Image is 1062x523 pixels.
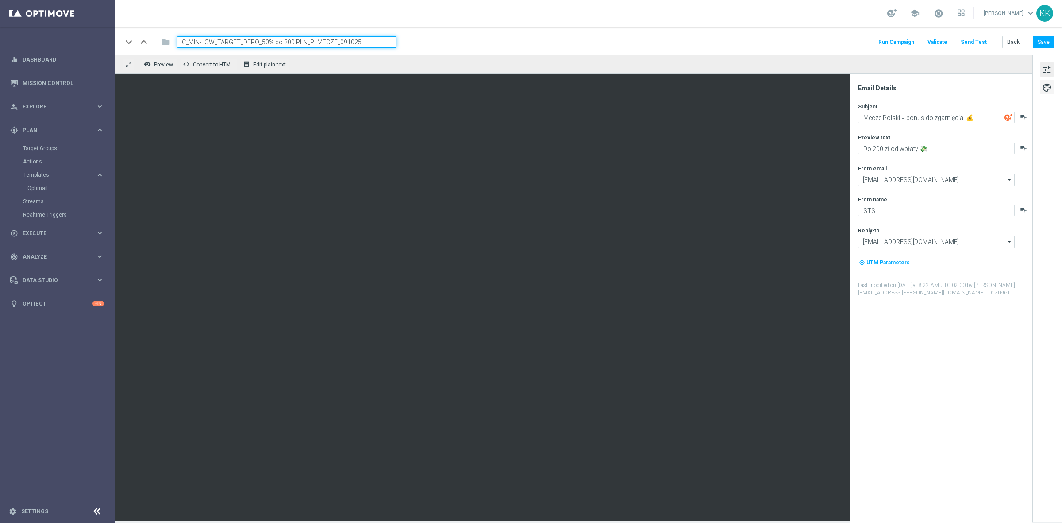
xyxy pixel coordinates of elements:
[10,127,104,134] button: gps_fixed Plan keyboard_arrow_right
[858,282,1031,297] label: Last modified on [DATE] at 8:22 AM UTC-02:00 by [PERSON_NAME][EMAIL_ADDRESS][PERSON_NAME][DOMAIN_...
[23,155,114,168] div: Actions
[10,276,96,284] div: Data Studio
[10,300,18,308] i: lightbulb
[10,103,104,110] button: person_search Explore keyboard_arrow_right
[1020,144,1027,151] button: playlist_add
[927,39,947,45] span: Validate
[96,252,104,261] i: keyboard_arrow_right
[23,171,104,178] button: Templates keyboard_arrow_right
[241,58,290,70] button: receipt Edit plain text
[10,48,104,71] div: Dashboard
[23,198,92,205] a: Streams
[10,126,18,134] i: gps_fixed
[985,290,1010,296] span: | ID: 20961
[23,254,96,260] span: Analyze
[23,278,96,283] span: Data Studio
[10,80,104,87] button: Mission Control
[1042,82,1052,93] span: palette
[23,128,96,133] span: Plan
[243,61,250,68] i: receipt
[92,301,104,306] div: +10
[23,158,92,165] a: Actions
[96,276,104,284] i: keyboard_arrow_right
[858,196,887,203] label: From name
[27,182,114,195] div: Optimail
[96,229,104,237] i: keyboard_arrow_right
[23,145,92,152] a: Target Groups
[983,7,1036,20] a: [PERSON_NAME]keyboard_arrow_down
[10,253,18,261] i: track_changes
[154,62,173,68] span: Preview
[10,292,104,315] div: Optibot
[10,126,96,134] div: Plan
[10,71,104,95] div: Mission Control
[1020,206,1027,213] button: playlist_add
[10,277,104,284] button: Data Studio keyboard_arrow_right
[10,253,104,260] button: track_changes Analyze keyboard_arrow_right
[858,165,887,172] label: From email
[1004,113,1012,121] img: optiGenie.svg
[23,172,87,178] span: Templates
[10,56,18,64] i: equalizer
[910,8,920,18] span: school
[858,174,1015,186] input: oferta@sts.pl
[9,508,17,515] i: settings
[96,126,104,134] i: keyboard_arrow_right
[23,168,114,195] div: Templates
[1005,174,1014,186] i: arrow_drop_down
[858,103,877,110] label: Subject
[23,231,96,236] span: Execute
[10,229,96,237] div: Execute
[1036,5,1053,22] div: KK
[1040,62,1054,77] button: tune
[877,36,916,48] button: Run Campaign
[1020,113,1027,120] button: playlist_add
[177,36,396,48] input: Enter a unique template name
[10,253,96,261] div: Analyze
[181,58,237,70] button: code Convert to HTML
[144,61,151,68] i: remove_red_eye
[23,208,114,221] div: Realtime Triggers
[1002,36,1024,48] button: Back
[23,104,96,109] span: Explore
[1042,64,1052,76] span: tune
[253,62,286,68] span: Edit plain text
[96,102,104,111] i: keyboard_arrow_right
[926,36,949,48] button: Validate
[1033,36,1054,48] button: Save
[866,260,910,266] span: UTM Parameters
[859,260,865,266] i: my_location
[1026,8,1035,18] span: keyboard_arrow_down
[10,230,104,237] button: play_circle_outline Execute keyboard_arrow_right
[959,36,988,48] button: Send Test
[10,103,96,111] div: Explore
[23,211,92,218] a: Realtime Triggers
[21,509,48,514] a: Settings
[858,236,1015,248] input: kontakt@sts.pl
[23,172,96,178] div: Templates
[96,171,104,179] i: keyboard_arrow_right
[10,56,104,63] button: equalizer Dashboard
[858,258,911,267] button: my_location UTM Parameters
[10,300,104,307] button: lightbulb Optibot +10
[142,58,177,70] button: remove_red_eye Preview
[183,61,190,68] span: code
[23,292,92,315] a: Optibot
[858,84,1031,92] div: Email Details
[193,62,233,68] span: Convert to HTML
[858,227,880,234] label: Reply-to
[23,48,104,71] a: Dashboard
[10,103,18,111] i: person_search
[23,142,114,155] div: Target Groups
